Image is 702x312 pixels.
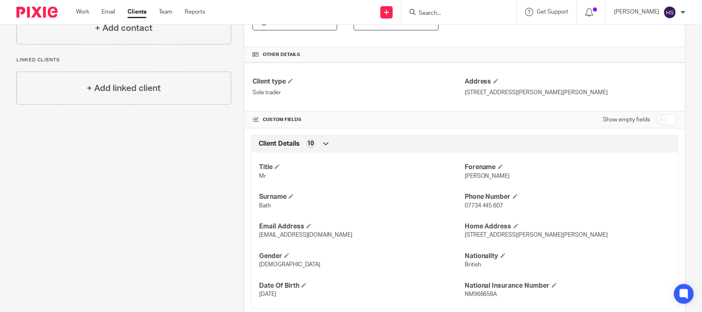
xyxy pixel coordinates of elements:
[465,252,670,261] h4: Nationality
[465,262,481,268] span: British
[259,163,465,172] h4: Title
[465,77,677,86] h4: Address
[259,222,465,231] h4: Email Address
[663,6,677,19] img: svg%3E
[159,8,172,16] a: Team
[263,51,300,58] span: Other details
[259,262,321,268] span: [DEMOGRAPHIC_DATA]
[253,88,465,97] p: Sole trader
[76,8,89,16] a: Work
[308,140,314,148] span: 10
[185,8,205,16] a: Reports
[465,193,670,201] h4: Phone Number
[465,163,670,172] h4: Forename
[465,232,608,238] span: [STREET_ADDRESS][PERSON_NAME][PERSON_NAME]
[127,8,146,16] a: Clients
[465,173,510,179] span: [PERSON_NAME]
[465,88,677,97] p: [STREET_ADDRESS][PERSON_NAME][PERSON_NAME]
[603,116,650,124] label: Show empty fields
[259,140,300,148] span: Client Details
[87,82,161,95] h4: + Add linked client
[465,291,497,297] span: NM966658A
[537,9,568,15] span: Get Support
[259,232,353,238] span: [EMAIL_ADDRESS][DOMAIN_NAME]
[465,203,503,209] span: 07734 445 607
[259,282,465,290] h4: Date Of Birth
[253,77,465,86] h4: Client type
[16,7,58,18] img: Pixie
[253,116,465,123] h4: CUSTOM FIELDS
[16,57,231,63] p: Linked clients
[259,203,271,209] span: Bath
[259,193,465,201] h4: Surname
[95,22,153,35] h4: + Add contact
[259,291,276,297] span: [DATE]
[102,8,115,16] a: Email
[259,173,266,179] span: Mr
[418,10,492,17] input: Search
[465,282,670,290] h4: National Insurance Number
[465,222,670,231] h4: Home Address
[259,252,465,261] h4: Gender
[614,8,659,16] p: [PERSON_NAME]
